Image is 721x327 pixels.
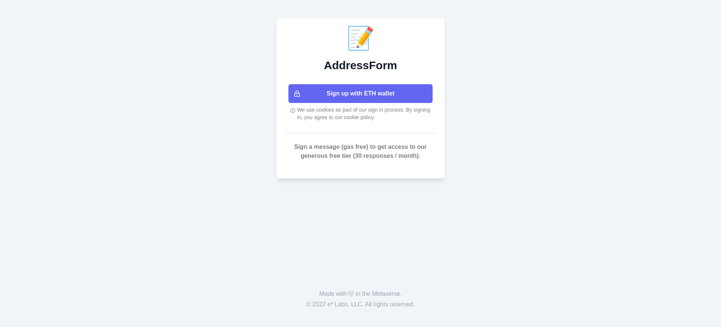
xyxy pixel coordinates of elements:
div: We use cookies as part of our sign in process. By signing in, you agree to our cookie policy. [285,106,436,121]
p: Sign a message (gas free) to get access to our generous free tier (30 responses / month). [285,142,436,160]
p: © 2022 e⁴ Labs, LLC. All rights reserved. [12,300,709,309]
span: 🤍 [347,291,354,297]
p: Made with in the Metaverse. [12,289,709,298]
div: 📝 [285,27,436,50]
h2: AddressForm [285,59,436,72]
button: Sign up with ETH wallet [288,84,433,103]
